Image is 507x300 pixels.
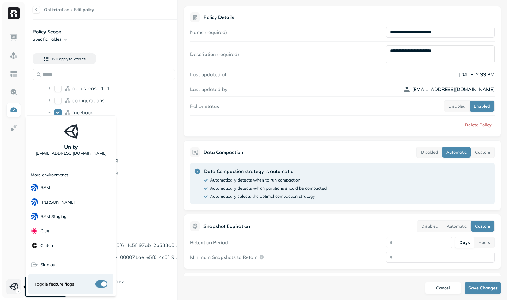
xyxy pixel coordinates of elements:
p: BAM Staging [40,214,67,219]
p: Clue [40,228,49,234]
span: Sign out [40,262,57,268]
p: Clutch [40,243,53,248]
img: Clue [31,227,38,235]
p: More environments [31,172,68,178]
p: [PERSON_NAME] [40,199,75,205]
p: [EMAIL_ADDRESS][DOMAIN_NAME] [36,150,107,156]
img: BAM [31,184,38,191]
span: Toggle feature flags [34,281,74,287]
img: BAM Dev [31,198,38,206]
p: BAM [40,185,50,191]
img: Unity [64,124,78,139]
img: BAM Staging [31,213,38,220]
p: Unity [64,144,78,150]
img: Clutch [31,242,38,249]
